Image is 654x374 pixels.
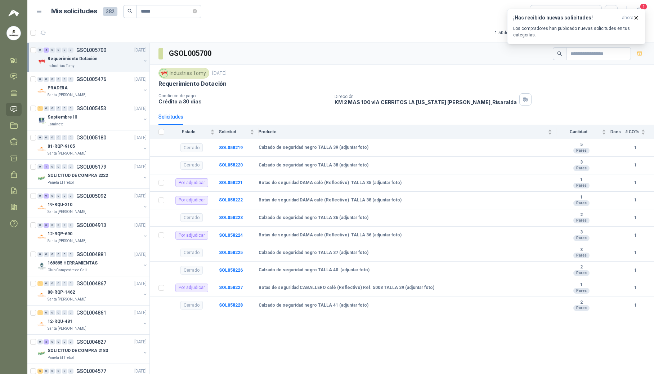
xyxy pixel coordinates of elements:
[76,252,106,257] p: GSOL004881
[134,76,147,83] p: [DATE]
[37,192,148,215] a: 0 9 0 0 0 0 GSOL005092[DATE] Company Logo19-RQU-210Santa [PERSON_NAME]
[37,75,148,98] a: 0 0 0 0 0 0 GSOL005476[DATE] Company LogoPRADERASanta [PERSON_NAME]
[625,197,645,204] b: 1
[556,129,600,134] span: Cantidad
[8,9,19,17] img: Logo peakr
[44,135,49,140] div: 0
[158,113,183,121] div: Solicitudes
[48,231,72,237] p: 12-RQP-690
[259,285,434,291] b: Botas de seguridad CABALLERO café (Reflectivo) Ref. 5008 TALLA 39 (adjuntar foto)
[50,77,55,82] div: 0
[556,160,606,165] b: 3
[573,270,590,276] div: Pares
[180,249,203,257] div: Cerrado
[37,46,148,69] a: 0 4 0 0 0 0 GSOL005700[DATE] Company LogoRequerimiento DotaciónIndustrias Tomy
[219,180,243,185] a: SOL058221
[62,252,67,257] div: 0
[169,129,209,134] span: Estado
[169,125,219,139] th: Estado
[259,267,369,273] b: Calzado de seguridad negro TALLA 40 (adjuntar foto)
[68,369,73,374] div: 0
[160,69,168,77] img: Company Logo
[212,70,227,77] p: [DATE]
[175,231,208,240] div: Por adjudicar
[37,135,43,140] div: 0
[625,267,645,274] b: 1
[62,77,67,82] div: 0
[625,162,645,169] b: 1
[76,193,106,199] p: GSOL005092
[56,310,61,315] div: 0
[193,8,197,15] span: close-circle
[259,180,402,186] b: Botas de seguridad DAMA café (Reflectivo) TALLA 35 (adjuntar foto)
[622,15,633,21] span: ahora
[335,99,516,105] p: KM 2 MAS 100 vIA CERRITOS LA [US_STATE] [PERSON_NAME] , Risaralda
[127,9,133,14] span: search
[68,164,73,169] div: 0
[625,249,645,256] b: 1
[62,339,67,344] div: 0
[68,252,73,257] div: 0
[37,349,46,358] img: Company Logo
[44,223,49,228] div: 6
[62,106,67,111] div: 0
[219,162,243,168] a: SOL058220
[219,250,243,255] b: SOL058225
[44,48,49,53] div: 4
[573,165,590,171] div: Pares
[76,339,106,344] p: GSOL004827
[50,135,55,140] div: 0
[259,129,546,134] span: Producto
[625,179,645,186] b: 1
[37,193,43,199] div: 0
[62,193,67,199] div: 0
[44,369,49,374] div: 0
[625,129,640,134] span: # COTs
[62,135,67,140] div: 0
[48,238,86,244] p: Santa [PERSON_NAME]
[37,162,148,186] a: 0 1 0 0 0 0 GSOL005179[DATE] Company LogoSOLICITUD DE COMPRA 2222Panela El Trébol
[56,77,61,82] div: 0
[219,285,243,290] b: SOL058227
[134,47,147,54] p: [DATE]
[62,223,67,228] div: 0
[37,106,43,111] div: 1
[44,252,49,257] div: 0
[56,135,61,140] div: 0
[37,203,46,212] img: Company Logo
[134,134,147,141] p: [DATE]
[48,63,75,69] p: Industrias Tomy
[37,310,43,315] div: 1
[50,223,55,228] div: 0
[37,77,43,82] div: 0
[50,164,55,169] div: 0
[632,5,645,18] button: 1
[625,284,645,291] b: 1
[640,3,648,10] span: 1
[158,98,329,104] p: Crédito a 30 días
[48,151,86,156] p: Santa [PERSON_NAME]
[556,247,606,253] b: 3
[56,223,61,228] div: 0
[556,125,610,139] th: Cantidad
[37,221,148,244] a: 0 6 0 0 0 0 GSOL004913[DATE] Company Logo12-RQP-690Santa [PERSON_NAME]
[50,281,55,286] div: 0
[625,125,654,139] th: # COTs
[556,282,606,288] b: 1
[259,145,368,151] b: Calzado de seguridad negro TALLA 39 (adjuntar foto)
[48,355,74,361] p: Panela El Trébol
[56,369,61,374] div: 0
[557,51,562,56] span: search
[44,164,49,169] div: 1
[219,197,243,202] a: SOL058222
[219,268,243,273] b: SOL058226
[56,106,61,111] div: 0
[134,105,147,112] p: [DATE]
[513,25,639,38] p: Los compradores han publicado nuevas solicitudes en tus categorías.
[219,303,243,308] a: SOL058228
[219,129,248,134] span: Solicitud
[37,223,43,228] div: 0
